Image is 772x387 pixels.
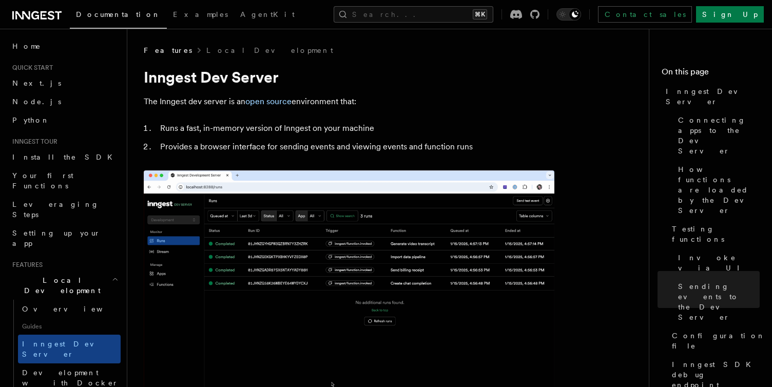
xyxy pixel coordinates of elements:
a: Install the SDK [8,148,121,166]
a: Your first Functions [8,166,121,195]
a: Contact sales [598,6,692,23]
kbd: ⌘K [473,9,487,20]
a: Local Development [206,45,333,55]
a: Sending events to the Dev Server [674,277,760,326]
a: Home [8,37,121,55]
button: Search...⌘K [334,6,493,23]
span: Setting up your app [12,229,101,247]
span: Your first Functions [12,171,73,190]
h4: On this page [662,66,760,82]
a: Leveraging Steps [8,195,121,224]
span: Guides [18,318,121,335]
span: Python [12,116,50,124]
span: Documentation [76,10,161,18]
button: Local Development [8,271,121,300]
span: Node.js [12,98,61,106]
span: Inngest tour [8,138,57,146]
span: Leveraging Steps [12,200,99,219]
li: Provides a browser interface for sending events and viewing events and function runs [157,140,554,154]
span: Connecting apps to the Dev Server [678,115,760,156]
span: Local Development [8,275,112,296]
a: Python [8,111,121,129]
a: Overview [18,300,121,318]
a: AgentKit [234,3,301,28]
span: Next.js [12,79,61,87]
a: Setting up your app [8,224,121,253]
span: Features [8,261,43,269]
a: Sign Up [696,6,764,23]
a: Examples [167,3,234,28]
a: Testing functions [668,220,760,248]
li: Runs a fast, in-memory version of Inngest on your machine [157,121,554,136]
span: Invoke via UI [678,253,760,273]
a: Inngest Dev Server [662,82,760,111]
a: Connecting apps to the Dev Server [674,111,760,160]
a: Invoke via UI [674,248,760,277]
span: Home [12,41,41,51]
a: Node.js [8,92,121,111]
span: Features [144,45,192,55]
button: Toggle dark mode [556,8,581,21]
a: How functions are loaded by the Dev Server [674,160,760,220]
span: AgentKit [240,10,295,18]
span: Configuration file [672,331,765,351]
span: Inngest Dev Server [22,340,110,358]
span: Sending events to the Dev Server [678,281,760,322]
a: Documentation [70,3,167,29]
span: Install the SDK [12,153,119,161]
span: Inngest Dev Server [666,86,760,107]
h1: Inngest Dev Server [144,68,554,86]
span: Development with Docker [22,369,119,387]
a: open source [245,96,292,106]
span: How functions are loaded by the Dev Server [678,164,760,216]
span: Examples [173,10,228,18]
span: Quick start [8,64,53,72]
span: Overview [22,305,128,313]
span: Testing functions [672,224,760,244]
p: The Inngest dev server is an environment that: [144,94,554,109]
a: Configuration file [668,326,760,355]
a: Inngest Dev Server [18,335,121,363]
a: Next.js [8,74,121,92]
